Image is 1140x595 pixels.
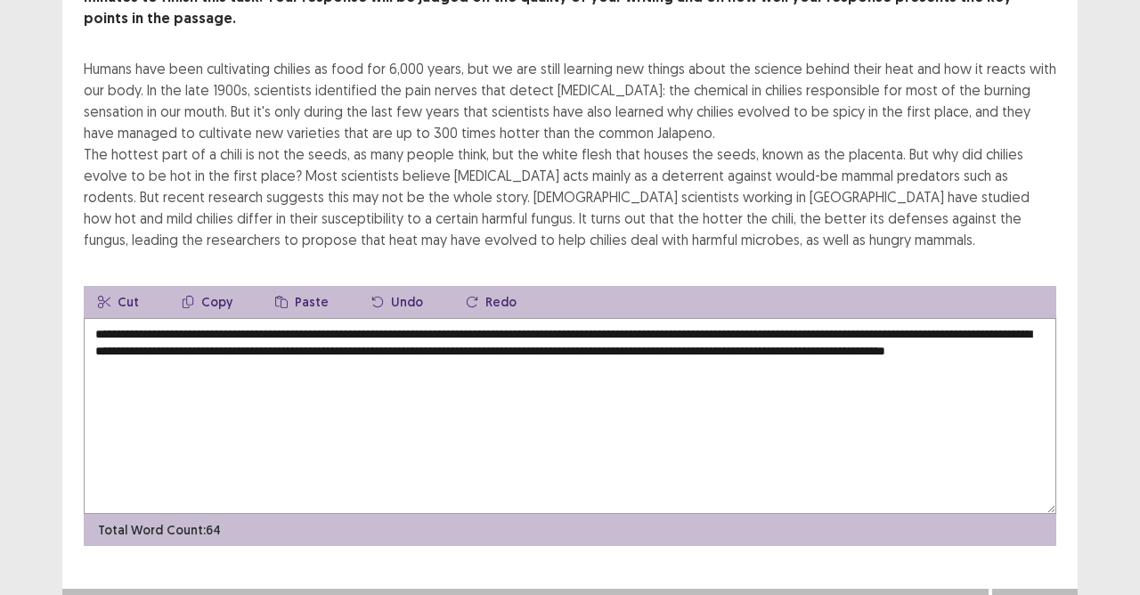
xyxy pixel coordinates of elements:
[84,58,1056,250] div: Humans have been cultivating chilies as food for 6,000 years, but we are still learning new thing...
[98,521,221,540] p: Total Word Count: 64
[84,286,153,318] button: Cut
[452,286,531,318] button: Redo
[261,286,343,318] button: Paste
[357,286,437,318] button: Undo
[167,286,247,318] button: Copy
